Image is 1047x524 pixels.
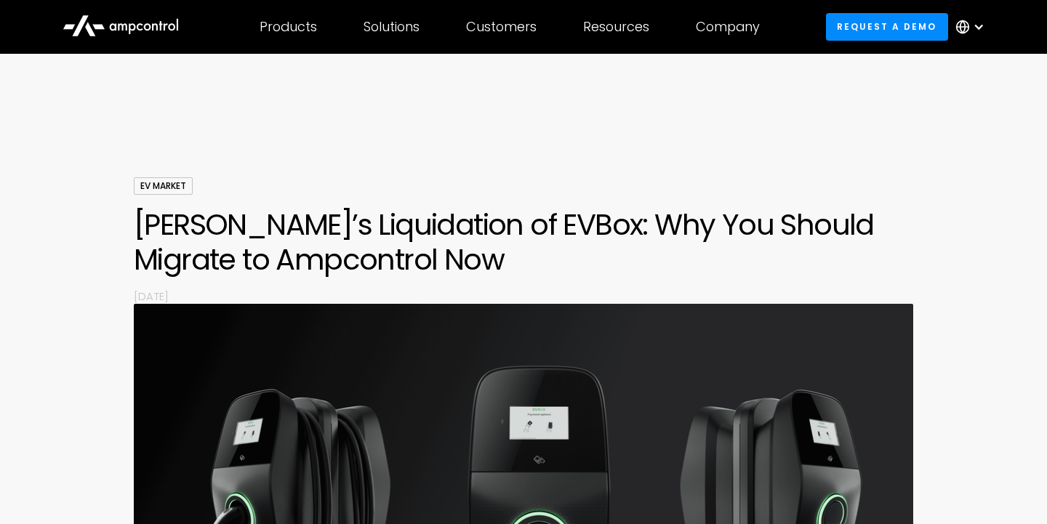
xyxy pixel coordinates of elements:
[583,19,649,35] div: Resources
[696,19,760,35] div: Company
[466,19,537,35] div: Customers
[260,19,317,35] div: Products
[134,289,913,304] p: [DATE]
[826,13,948,40] a: Request a demo
[364,19,420,35] div: Solutions
[134,207,913,277] h1: [PERSON_NAME]’s Liquidation of EVBox: Why You Should Migrate to Ampcontrol Now
[134,177,193,195] div: EV Market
